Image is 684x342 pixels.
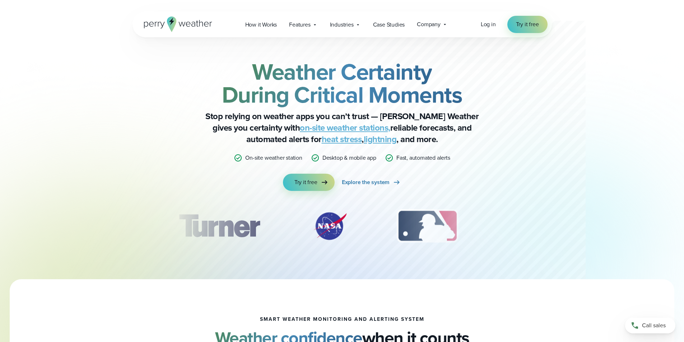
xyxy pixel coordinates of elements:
[625,318,675,333] a: Call sales
[500,208,557,244] div: 4 of 12
[342,174,401,191] a: Explore the system
[305,208,355,244] div: 2 of 12
[390,208,465,244] img: MLB.svg
[373,20,405,29] span: Case Studies
[516,20,539,29] span: Try it free
[300,121,390,134] a: on-site weather stations,
[481,20,496,28] span: Log in
[168,208,270,244] div: 1 of 12
[330,20,354,29] span: Industries
[168,208,516,248] div: slideshow
[199,111,486,145] p: Stop relying on weather apps you can’t trust — [PERSON_NAME] Weather gives you certainty with rel...
[305,208,355,244] img: NASA.svg
[322,154,376,162] p: Desktop & mobile app
[500,208,557,244] img: PGA.svg
[367,17,411,32] a: Case Studies
[283,174,335,191] a: Try it free
[222,55,462,112] strong: Weather Certainty During Critical Moments
[239,17,283,32] a: How it Works
[289,20,310,29] span: Features
[417,20,441,29] span: Company
[245,154,302,162] p: On-site weather station
[481,20,496,29] a: Log in
[260,317,424,322] h1: smart weather monitoring and alerting system
[507,16,548,33] a: Try it free
[322,133,362,146] a: heat stress
[390,208,465,244] div: 3 of 12
[294,178,317,187] span: Try it free
[342,178,390,187] span: Explore the system
[364,133,397,146] a: lightning
[396,154,450,162] p: Fast, automated alerts
[168,208,270,244] img: Turner-Construction_1.svg
[245,20,277,29] span: How it Works
[642,321,666,330] span: Call sales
